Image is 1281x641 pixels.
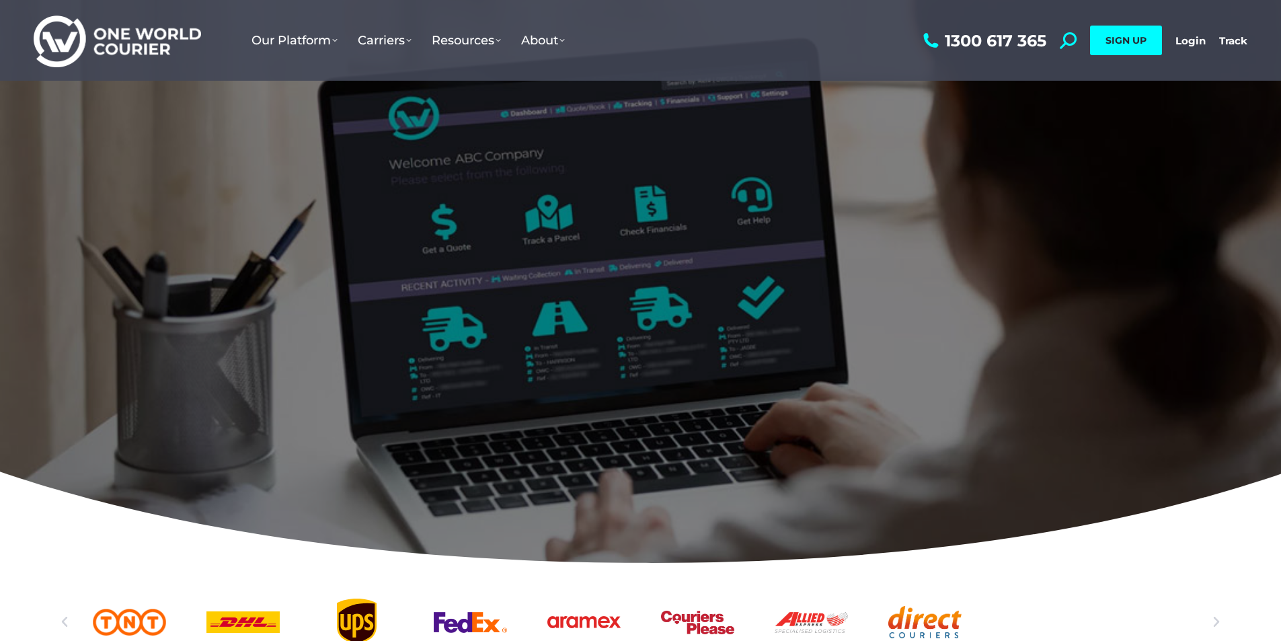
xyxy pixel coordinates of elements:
[920,32,1046,49] a: 1300 617 365
[1175,34,1206,47] a: Login
[521,33,565,48] span: About
[432,33,501,48] span: Resources
[422,20,511,61] a: Resources
[34,13,201,68] img: One World Courier
[241,20,348,61] a: Our Platform
[1105,34,1147,46] span: SIGN UP
[1090,26,1162,55] a: SIGN UP
[358,33,412,48] span: Carriers
[348,20,422,61] a: Carriers
[1219,34,1247,47] a: Track
[511,20,575,61] a: About
[251,33,338,48] span: Our Platform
